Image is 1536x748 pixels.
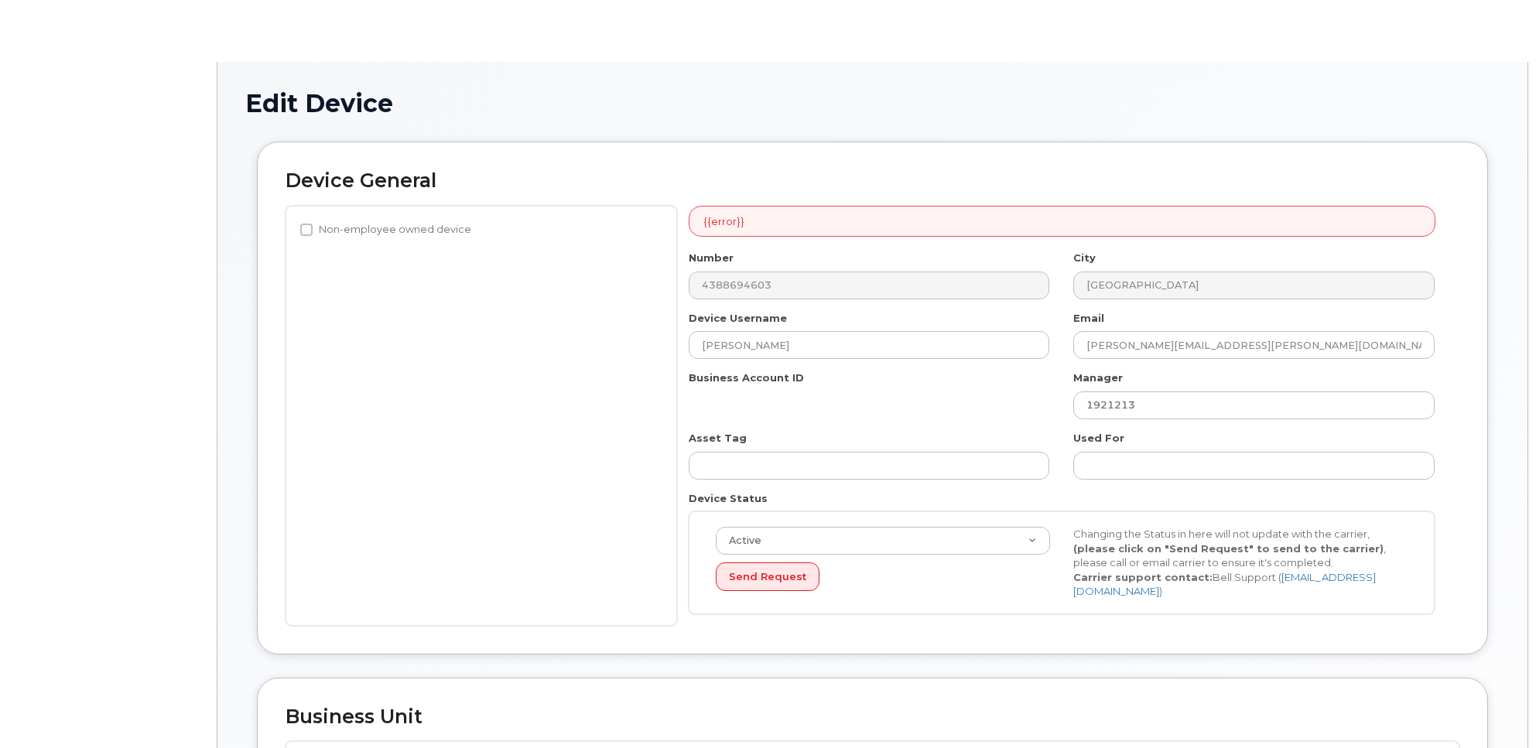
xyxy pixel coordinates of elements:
[1073,391,1435,419] input: Select manager
[689,431,747,446] label: Asset Tag
[286,170,1459,192] h2: Device General
[1073,542,1384,555] strong: (please click on "Send Request" to send to the carrier)
[286,706,1459,728] h2: Business Unit
[716,562,819,591] button: Send Request
[689,251,734,265] label: Number
[300,220,471,239] label: Non-employee owned device
[1073,251,1096,265] label: City
[245,90,1500,117] h1: Edit Device
[1073,311,1104,326] label: Email
[689,491,768,506] label: Device Status
[689,206,1435,237] div: {{error}}
[1062,527,1419,599] div: Changing the Status in here will not update with the carrier, , please call or email carrier to e...
[1073,571,1213,583] strong: Carrier support contact:
[1073,371,1123,385] label: Manager
[689,371,804,385] label: Business Account ID
[1073,571,1376,598] a: [EMAIL_ADDRESS][DOMAIN_NAME]
[689,311,787,326] label: Device Username
[1073,431,1124,446] label: Used For
[300,224,313,236] input: Non-employee owned device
